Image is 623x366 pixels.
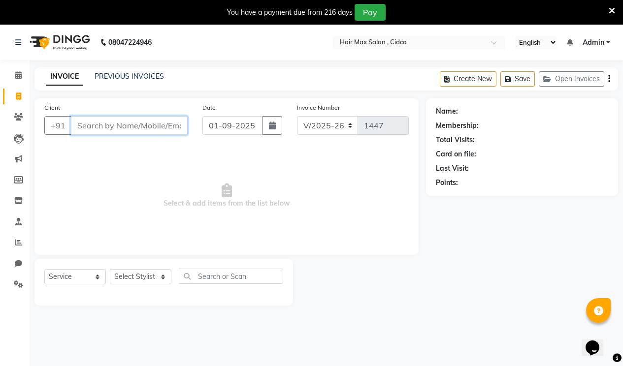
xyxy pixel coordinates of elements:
div: Total Visits: [436,135,475,145]
div: Last Visit: [436,163,469,174]
input: Search or Scan [179,269,283,284]
a: PREVIOUS INVOICES [95,72,164,81]
label: Client [44,103,60,112]
img: logo [25,29,93,56]
input: Search by Name/Mobile/Email/Code [71,116,188,135]
span: Select & add items from the list below [44,147,409,245]
div: You have a payment due from 216 days [227,7,353,18]
button: Pay [355,4,386,21]
div: Name: [436,106,458,117]
label: Date [202,103,216,112]
button: Save [500,71,535,87]
iframe: chat widget [582,327,613,356]
div: Membership: [436,121,479,131]
button: Open Invoices [539,71,604,87]
span: Admin [583,37,604,48]
a: INVOICE [46,68,83,86]
b: 08047224946 [108,29,152,56]
div: Points: [436,178,458,188]
label: Invoice Number [297,103,340,112]
button: +91 [44,116,72,135]
div: Card on file: [436,149,476,159]
button: Create New [440,71,496,87]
